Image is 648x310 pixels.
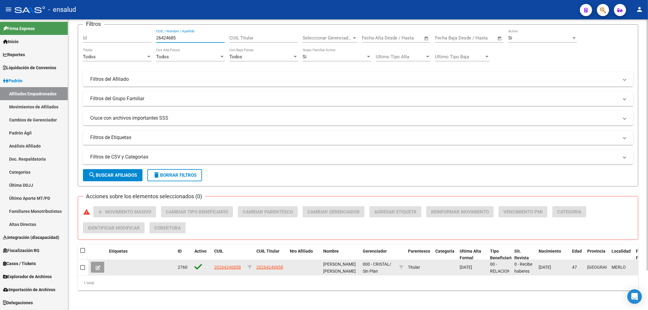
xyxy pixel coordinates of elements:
button: Reinformar Movimiento [426,206,494,217]
div: 1 total [78,275,638,291]
span: 000 - CRISTAL [363,262,389,267]
span: 2760 [178,265,187,270]
datatable-header-cell: Categoria [433,245,457,265]
datatable-header-cell: Nacimiento [536,245,570,265]
span: Ultimo Tipo Alta [376,54,425,60]
span: Buscar Afiliados [88,172,137,178]
span: Borrar Filtros [153,172,197,178]
span: Ultima Alta Formal [460,249,481,261]
span: Delegaciones [3,299,33,306]
button: Open calendar [423,35,430,42]
input: Fecha fin [465,35,495,41]
mat-icon: add [97,208,104,216]
datatable-header-cell: Localidad [609,245,633,265]
span: Casos / Tickets [3,260,36,267]
mat-icon: warning [83,208,90,216]
datatable-header-cell: CUIL Titular [254,245,287,265]
span: Todos [156,54,169,60]
span: Cambiar Parentesco [243,209,293,215]
span: Seleccionar Gerenciador [303,35,352,41]
span: Integración (discapacidad) [3,234,59,241]
span: Vencimiento PMI [503,209,543,215]
span: Inicio [3,38,19,45]
span: 47 [572,265,577,270]
button: Cambiar Tipo Beneficiario [161,206,233,217]
span: 00 - RELACION DE DEPENDENCIA [490,262,518,287]
mat-expansion-panel-header: Filtros de CSV y Categorias [83,150,633,164]
span: [DATE] [539,265,551,270]
input: Fecha inicio [435,35,460,41]
span: Fiscalización RG [3,247,39,254]
input: Fecha fin [392,35,421,41]
mat-panel-title: Filtros del Grupo Familiar [90,95,619,102]
datatable-header-cell: Parentesco [406,245,433,265]
mat-icon: menu [5,6,12,13]
span: 20264246858 [214,265,241,270]
span: 20264246858 [256,265,283,270]
span: Parentesco [408,249,430,254]
button: Open calendar [496,35,503,42]
mat-expansion-panel-header: Filtros del Grupo Familiar [83,91,633,106]
span: Tipo Beneficiario [490,249,514,261]
span: Categoria [435,249,454,254]
button: Movimiento Masivo [93,206,156,217]
datatable-header-cell: Nombre [321,245,360,265]
span: Provincia [587,249,605,254]
span: Categoria [557,209,581,215]
span: MERLO [612,265,626,270]
span: Titular [408,265,420,270]
span: Identificar Modificar [88,225,140,231]
span: CUIL [214,249,223,254]
input: Fecha inicio [362,35,386,41]
span: Liquidación de Convenios [3,64,56,71]
mat-expansion-panel-header: Filtros del Afiliado [83,72,633,87]
button: Borrar Filtros [147,169,202,181]
span: Nombre [323,249,339,254]
span: Cambiar Tipo Beneficiario [166,209,228,215]
span: Reportes [3,51,25,58]
h3: Acciones sobre los elementos seleccionados (0) [83,192,205,201]
mat-icon: search [88,171,96,179]
span: Movimiento Masivo [105,209,151,215]
span: ID [178,249,182,254]
mat-panel-title: Filtros de Etiquetas [90,134,619,141]
mat-panel-title: Cruce con archivos importantes SSS [90,115,619,121]
datatable-header-cell: Tipo Beneficiario [488,245,512,265]
span: Todos [83,54,96,60]
button: Cambiar Gerenciador [303,206,365,217]
span: Ultimo Tipo Baja [435,54,484,60]
span: [PERSON_NAME] [PERSON_NAME] [323,262,356,274]
mat-icon: delete [153,171,160,179]
span: Nro Afiliado [290,249,313,254]
button: Cambiar Parentesco [238,206,298,217]
datatable-header-cell: Sit. Revista [512,245,536,265]
button: Agregar Etiqueta [369,206,421,217]
h3: Filtros [83,20,104,28]
datatable-header-cell: Gerenciador [360,245,397,265]
span: Nacimiento [539,249,561,254]
span: Localidad [612,249,631,254]
div: Open Intercom Messenger [627,289,642,304]
datatable-header-cell: Nro Afiliado [287,245,321,265]
span: Todos [229,54,242,60]
span: [GEOGRAPHIC_DATA] [587,265,628,270]
datatable-header-cell: ID [175,245,192,265]
mat-icon: person [636,6,643,13]
datatable-header-cell: Provincia [585,245,609,265]
button: Cobertura [149,222,186,233]
mat-panel-title: Filtros del Afiliado [90,76,619,83]
span: Si [508,35,512,41]
span: Importación de Archivos [3,286,55,293]
span: CUIL Titular [256,249,279,254]
span: Etiquetas [109,249,128,254]
span: Padrón [3,77,22,84]
span: Reinformar Movimiento [431,209,489,215]
datatable-header-cell: Etiquetas [107,245,175,265]
div: [DATE] [460,264,485,271]
span: Sit. Revista [514,249,529,261]
span: - ensalud [48,3,76,16]
span: Cobertura [154,225,181,231]
datatable-header-cell: Activo [192,245,212,265]
button: Identificar Modificar [83,222,145,233]
datatable-header-cell: CUIL [212,245,245,265]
